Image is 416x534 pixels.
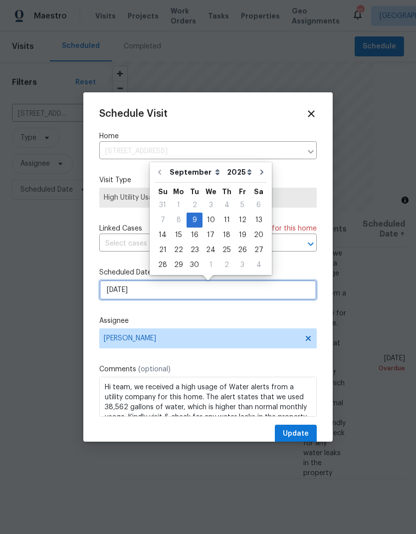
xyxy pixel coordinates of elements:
select: Year [224,165,254,180]
div: Mon Sep 08 2025 [171,213,187,228]
div: Thu Sep 04 2025 [219,198,234,213]
div: Wed Sep 03 2025 [203,198,219,213]
div: Thu Oct 02 2025 [219,258,234,272]
div: 12 [234,213,250,227]
div: Tue Sep 30 2025 [187,258,203,272]
div: Thu Sep 18 2025 [219,228,234,243]
div: 3 [203,198,219,212]
abbr: Tuesday [190,188,199,195]
div: Wed Oct 01 2025 [203,258,219,272]
label: Home [99,131,317,141]
div: Sat Sep 20 2025 [250,228,267,243]
div: Wed Sep 24 2025 [203,243,219,258]
div: Sun Aug 31 2025 [155,198,171,213]
div: 20 [250,228,267,242]
div: 11 [219,213,234,227]
div: 14 [155,228,171,242]
textarea: Hi team, we received a high usage of Water alerts from a utility company for this home. The alert... [99,377,317,417]
select: Month [167,165,224,180]
div: 27 [250,243,267,257]
div: 17 [203,228,219,242]
label: Assignee [99,316,317,326]
div: Fri Sep 05 2025 [234,198,250,213]
label: Comments [99,364,317,374]
div: Mon Sep 29 2025 [171,258,187,272]
button: Go to previous month [152,162,167,182]
span: Linked Cases [99,224,142,234]
div: 22 [171,243,187,257]
div: 23 [187,243,203,257]
div: Sat Sep 06 2025 [250,198,267,213]
button: Update [275,425,317,443]
div: Tue Sep 23 2025 [187,243,203,258]
div: Tue Sep 02 2025 [187,198,203,213]
div: 24 [203,243,219,257]
div: Mon Sep 01 2025 [171,198,187,213]
span: Update [283,428,309,440]
div: Fri Sep 12 2025 [234,213,250,228]
div: 26 [234,243,250,257]
div: 6 [250,198,267,212]
span: Schedule Visit [99,109,168,119]
div: Fri Sep 19 2025 [234,228,250,243]
abbr: Sunday [158,188,168,195]
abbr: Friday [239,188,246,195]
abbr: Wednesday [206,188,216,195]
div: Thu Sep 25 2025 [219,243,234,258]
div: 3 [234,258,250,272]
div: Sun Sep 14 2025 [155,228,171,243]
div: 30 [187,258,203,272]
span: High Utility Usage [104,193,312,203]
div: 2 [219,258,234,272]
input: Select cases [99,236,289,252]
abbr: Saturday [254,188,263,195]
div: 18 [219,228,234,242]
div: 7 [155,213,171,227]
input: M/D/YYYY [99,280,317,300]
div: Tue Sep 16 2025 [187,228,203,243]
div: Sun Sep 07 2025 [155,213,171,228]
button: Open [304,237,318,251]
div: Fri Sep 26 2025 [234,243,250,258]
div: 13 [250,213,267,227]
div: 1 [171,198,187,212]
div: Sat Sep 13 2025 [250,213,267,228]
input: Enter in an address [99,144,302,159]
div: Sun Sep 28 2025 [155,258,171,272]
label: Visit Type [99,175,317,185]
div: 29 [171,258,187,272]
div: Tue Sep 09 2025 [187,213,203,228]
abbr: Monday [173,188,184,195]
div: Mon Sep 15 2025 [171,228,187,243]
div: 31 [155,198,171,212]
div: 25 [219,243,234,257]
div: 9 [187,213,203,227]
div: Fri Oct 03 2025 [234,258,250,272]
div: 10 [203,213,219,227]
div: 5 [234,198,250,212]
div: 16 [187,228,203,242]
abbr: Thursday [222,188,231,195]
div: Sat Oct 04 2025 [250,258,267,272]
button: Go to next month [254,162,269,182]
span: Close [306,108,317,119]
div: Wed Sep 17 2025 [203,228,219,243]
div: 19 [234,228,250,242]
div: 1 [203,258,219,272]
div: Mon Sep 22 2025 [171,243,187,258]
span: [PERSON_NAME] [104,334,299,342]
div: 2 [187,198,203,212]
div: 4 [250,258,267,272]
div: 15 [171,228,187,242]
div: Sat Sep 27 2025 [250,243,267,258]
div: 28 [155,258,171,272]
div: Wed Sep 10 2025 [203,213,219,228]
div: 8 [171,213,187,227]
div: 4 [219,198,234,212]
div: 21 [155,243,171,257]
label: Scheduled Date [99,267,317,277]
span: (optional) [138,366,171,373]
div: Thu Sep 11 2025 [219,213,234,228]
div: Sun Sep 21 2025 [155,243,171,258]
